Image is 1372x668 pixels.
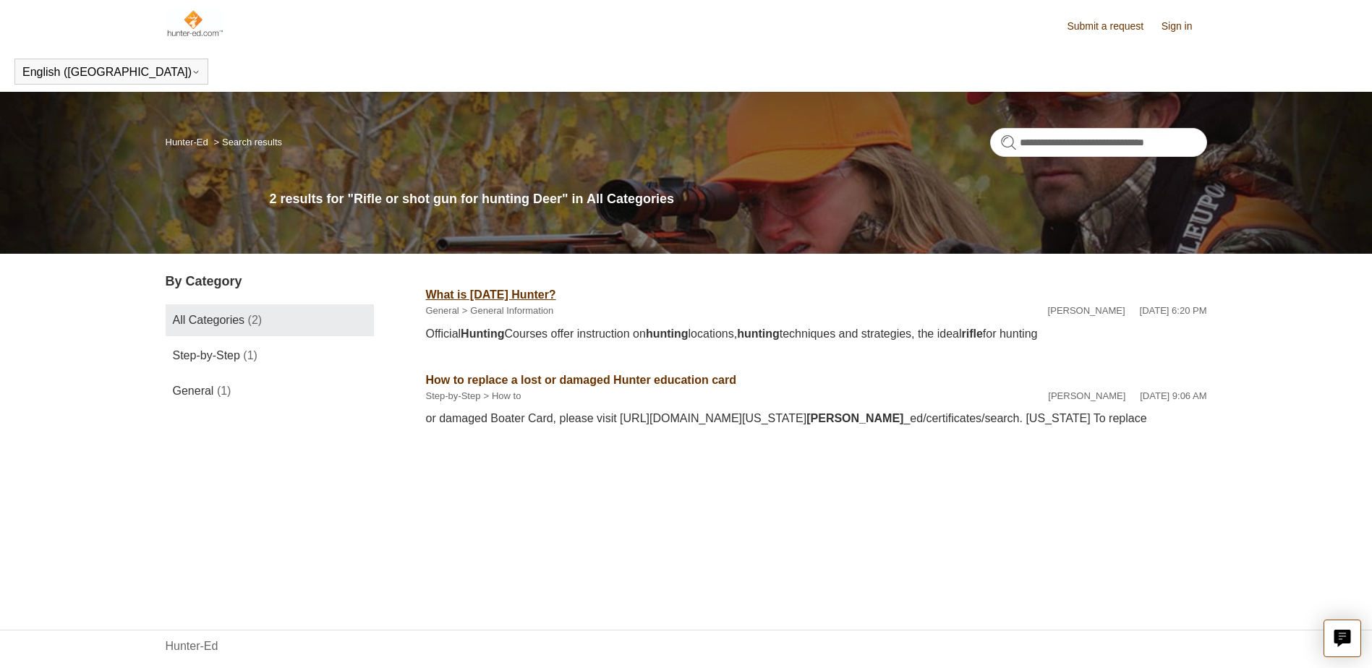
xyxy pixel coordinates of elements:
em: rifle [962,327,983,340]
li: [PERSON_NAME] [1048,389,1125,403]
a: General (1) [166,375,374,407]
img: Hunter-Ed Help Center home page [166,9,224,38]
li: Hunter-Ed [166,137,211,147]
span: All Categories [173,314,245,326]
a: Hunter-Ed [166,638,218,655]
li: General Information [459,304,554,318]
a: General [426,305,459,316]
button: Live chat [1324,620,1361,657]
em: hunting [737,327,780,340]
em: [PERSON_NAME] [806,412,903,424]
span: General [173,385,214,397]
a: General Information [470,305,553,316]
a: How to replace a lost or damaged Hunter education card [426,374,736,386]
input: Search [990,128,1207,157]
em: Hunting [461,327,504,340]
a: Step-by-Step (1) [166,340,374,372]
li: General [426,304,459,318]
li: Search results [210,137,282,147]
time: 02/12/2024, 18:20 [1140,305,1207,316]
li: How to [480,389,521,403]
em: hunting [646,327,689,340]
a: How to [492,390,521,401]
time: 07/28/2022, 09:06 [1140,390,1206,401]
a: What is [DATE] Hunter? [426,288,556,301]
span: (1) [243,349,257,361]
span: (2) [248,314,263,326]
h3: By Category [166,272,374,291]
a: Sign in [1162,19,1207,34]
h1: 2 results for "Rifle or shot gun for hunting Deer" in All Categories [270,189,1207,209]
li: Step-by-Step [426,389,481,403]
div: Official Courses offer instruction on locations, techniques and strategies, the ideal for hunting [426,325,1207,343]
a: Submit a request [1067,19,1158,34]
span: Step-by-Step [173,349,240,361]
a: All Categories (2) [166,304,374,336]
li: [PERSON_NAME] [1048,304,1125,318]
button: English ([GEOGRAPHIC_DATA]) [22,66,200,79]
a: Step-by-Step [426,390,481,401]
span: (1) [217,385,231,397]
a: Hunter-Ed [166,137,208,147]
div: or damaged Boater Card, please visit [URL][DOMAIN_NAME][US_STATE] _ed/certificates/search. [US_ST... [426,410,1207,427]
